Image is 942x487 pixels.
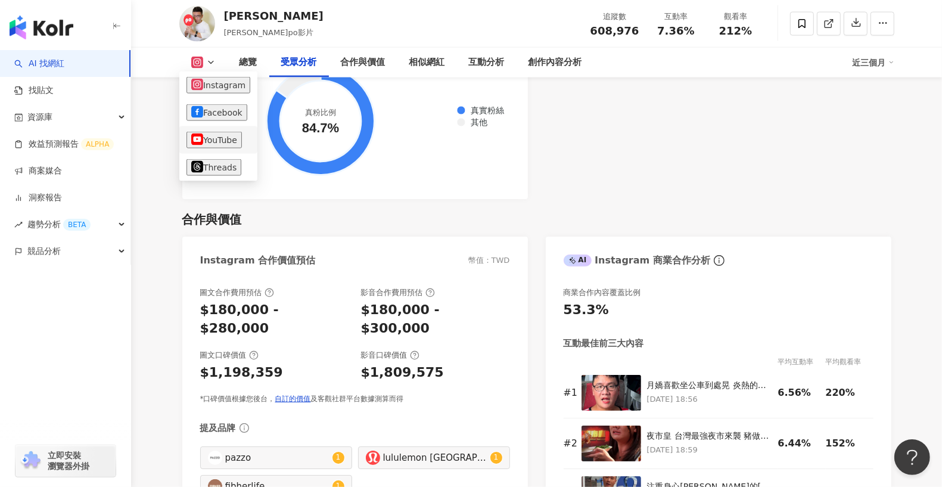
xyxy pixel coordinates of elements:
[14,85,54,97] a: 找貼文
[15,445,116,477] a: chrome extension立即安裝 瀏覽器外掛
[826,386,868,399] div: 220%
[200,350,259,361] div: 圖文口碑價值
[564,337,644,350] div: 互動最佳前三大內容
[238,421,251,435] span: info-circle
[179,6,215,42] img: KOL Avatar
[341,55,385,70] div: 合作與價值
[647,380,772,392] div: 月嬌喜歡坐公車到處晃 炎熱的夏天雖然天氣好 但是令人容易流汗 濕濕黏黏的還會有異味 還好月嬌老公[PERSON_NAME]懂穿 [DATE]要來推薦[PERSON_NAME] 最喜歡的UNIQL...
[186,159,241,176] button: Threads
[564,255,592,266] div: AI
[186,104,247,121] button: Facebook
[14,192,62,204] a: 洞察報告
[564,254,710,267] div: Instagram 商業合作分析
[224,28,313,37] span: [PERSON_NAME]po影片
[564,437,576,450] div: # 2
[14,165,62,177] a: 商案媒合
[657,25,694,37] span: 7.36%
[14,58,64,70] a: searchAI 找網紅
[468,255,510,266] div: 幣值：TWD
[469,55,505,70] div: 互動分析
[27,104,52,131] span: 資源庫
[27,211,91,238] span: 趨勢分析
[182,211,242,228] div: 合作與價值
[336,454,341,462] span: 1
[281,55,317,70] div: 受眾分析
[14,138,114,150] a: 效益預測報告ALPHA
[564,301,609,320] div: 53.3%
[208,451,222,465] img: KOL Avatar
[590,24,639,37] span: 608,976
[409,55,445,70] div: 相似網紅
[224,8,324,23] div: [PERSON_NAME]
[383,451,487,464] div: lululemon [GEOGRAPHIC_DATA]|lululemontw
[366,451,380,465] img: KOL Avatar
[826,437,868,450] div: 152%
[647,430,772,442] div: 夜市皇 台灣最強夜市來襲 豬做的料理 誰是贏家？！ 這集夜市皇 充滿了濃濃的豬香味 各家都推出最強的豬料理 不過在吃完一輪 油膩的美食後 竟然是「它」 贏得了壓倒性勝利 桂格油切享纖白柚檸檬飲 ...
[361,364,444,382] div: $1,809,575
[63,219,91,231] div: BETA
[48,450,89,472] span: 立即安裝 瀏覽器外掛
[332,452,344,464] sup: 1
[200,394,510,404] div: *口碑價值根據您後台， 及客觀社群平台數據測算而得
[186,132,242,148] button: YouTube
[853,53,894,72] div: 近三個月
[713,11,758,23] div: 觀看率
[528,55,582,70] div: 創作內容分析
[200,364,283,382] div: $1,198,359
[647,393,772,406] p: [DATE] 18:56
[361,301,510,338] div: $180,000 - $300,000
[778,386,820,399] div: 6.56%
[564,386,576,399] div: # 1
[564,287,641,298] div: 商業合作內容覆蓋比例
[778,437,820,450] div: 6.44%
[894,439,930,475] iframe: Help Scout Beacon - Open
[19,451,42,470] img: chrome extension
[10,15,73,39] img: logo
[14,221,23,229] span: rise
[462,106,504,115] span: 真實粉絲
[27,238,61,265] span: 競品分析
[590,11,639,23] div: 追蹤數
[240,55,257,70] div: 總覽
[361,287,435,298] div: 影音合作費用預估
[200,254,316,267] div: Instagram 合作價值預估
[200,422,236,435] div: 提及品牌
[275,395,311,403] a: 自訂的價值
[494,454,499,462] span: 1
[200,287,274,298] div: 圖文合作費用預估
[582,426,641,461] img: 夜市皇 台灣最強夜市來襲 豬做的料理 誰是贏家？！ 這集夜市皇 充滿了濃濃的豬香味 各家都推出最強的豬料理 不過在吃完一輪 油膩的美食後 竟然是「它」 贏得了壓倒性勝利 桂格油切享纖白柚檸檬飲 ...
[778,356,826,368] div: 平均互動率
[186,77,250,94] button: Instagram
[826,356,873,368] div: 平均觀看率
[582,375,641,411] img: 月嬌喜歡坐公車到處晃 炎熱的夏天雖然天氣好 但是令人容易流汗 濕濕黏黏的還會有異味 還好月嬌老公阿宏懂穿 今天要來推薦阿宏 最喜歡的UNIQLO AIRism 內褲！ 月嬌老公以前穿的內褲 常常...
[647,443,772,457] p: [DATE] 18:59
[200,301,349,338] div: $180,000 - $280,000
[719,25,753,37] span: 212%
[361,350,419,361] div: 影音口碑價值
[712,253,726,268] span: info-circle
[462,117,487,127] span: 其他
[490,452,502,464] sup: 1
[654,11,699,23] div: 互動率
[225,451,329,464] div: pazzo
